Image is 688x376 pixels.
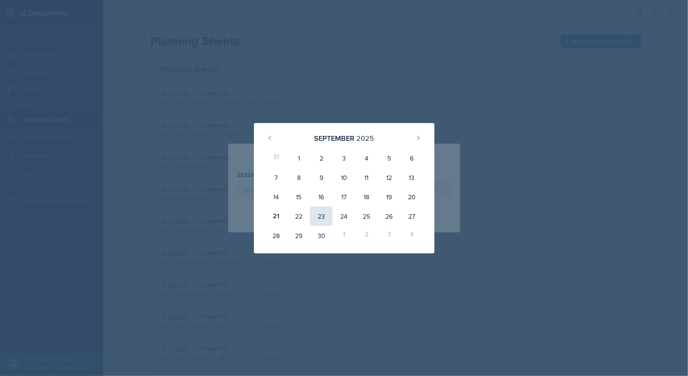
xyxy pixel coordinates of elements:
[265,187,288,207] div: 14
[265,148,288,168] div: 31
[355,207,378,226] div: 25
[378,187,400,207] div: 19
[356,133,374,144] div: 2025
[400,226,423,245] div: 4
[400,187,423,207] div: 20
[287,207,310,226] div: 22
[378,207,400,226] div: 26
[355,226,378,245] div: 2
[355,168,378,187] div: 11
[287,168,310,187] div: 8
[333,148,355,168] div: 3
[400,207,423,226] div: 27
[333,187,355,207] div: 17
[378,168,400,187] div: 12
[310,207,333,226] div: 23
[265,207,288,226] div: 21
[355,187,378,207] div: 18
[314,133,354,144] div: September
[310,226,333,245] div: 30
[400,148,423,168] div: 6
[378,226,400,245] div: 3
[333,226,355,245] div: 1
[287,187,310,207] div: 15
[310,148,333,168] div: 2
[378,148,400,168] div: 5
[265,226,288,245] div: 28
[287,148,310,168] div: 1
[400,168,423,187] div: 13
[355,148,378,168] div: 4
[333,207,355,226] div: 24
[333,168,355,187] div: 10
[310,168,333,187] div: 9
[265,168,288,187] div: 7
[287,226,310,245] div: 29
[310,187,333,207] div: 16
